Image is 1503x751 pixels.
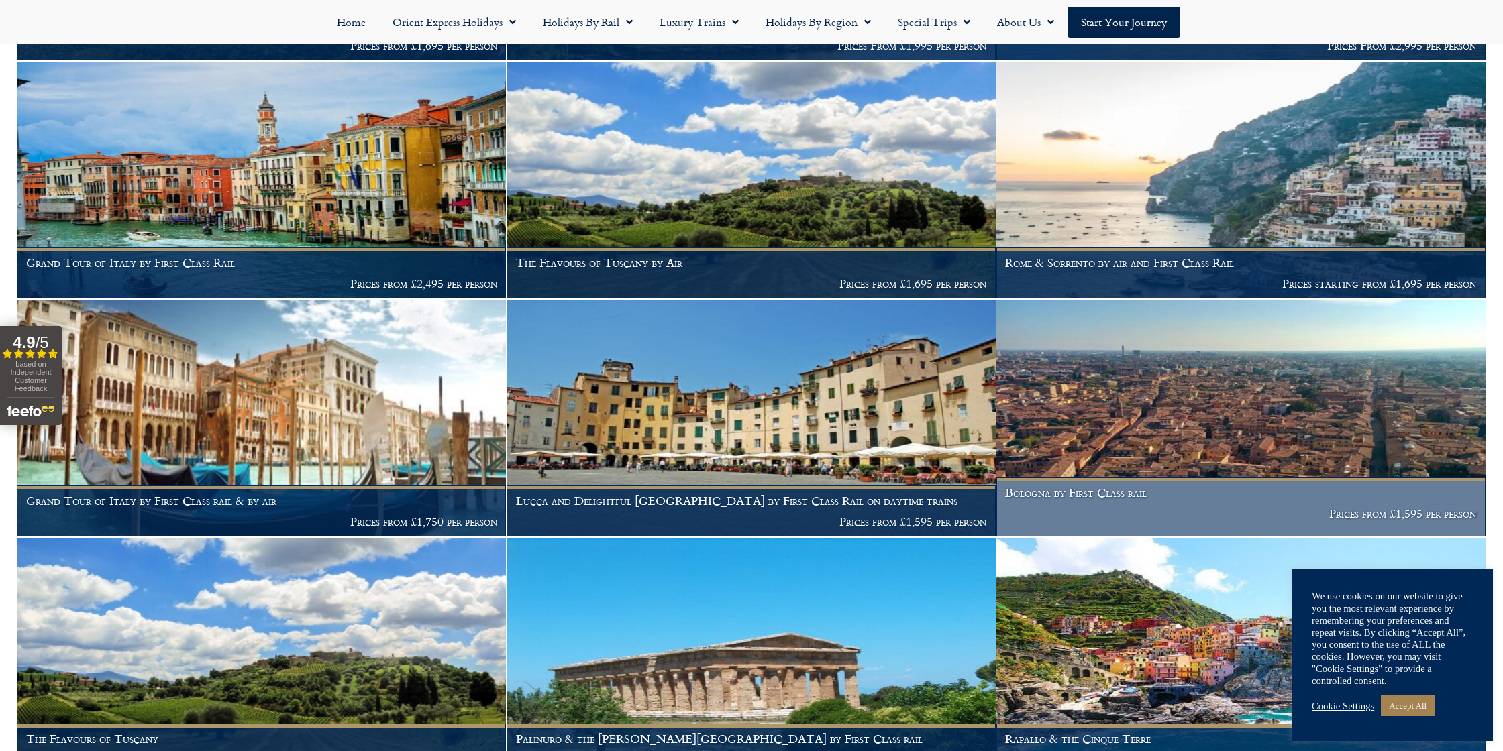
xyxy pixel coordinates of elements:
[516,277,987,290] p: Prices from £1,695 per person
[516,515,987,528] p: Prices from £1,595 per person
[529,7,646,38] a: Holidays by Rail
[1312,590,1473,687] div: We use cookies on our website to give you the most relevant experience by remembering your prefer...
[26,494,497,508] h1: Grand Tour of Italy by First Class rail & by air
[996,62,1486,299] a: Rome & Sorrento by air and First Class Rail Prices starting from £1,695 per person
[1381,695,1435,716] a: Accept All
[1005,39,1476,52] p: Prices From £2,995 per person
[26,515,497,528] p: Prices from £1,750 per person
[884,7,984,38] a: Special Trips
[984,7,1068,38] a: About Us
[323,7,379,38] a: Home
[17,62,507,299] a: Grand Tour of Italy by First Class Rail Prices from £2,495 per person
[1068,7,1180,38] a: Start your Journey
[379,7,529,38] a: Orient Express Holidays
[516,732,987,746] h1: Palinuro & the [PERSON_NAME][GEOGRAPHIC_DATA] by First Class rail
[26,732,497,746] h1: The Flavours of Tuscany
[1005,507,1476,520] p: Prices from £1,595 per person
[646,7,752,38] a: Luxury Trains
[26,256,497,270] h1: Grand Tour of Italy by First Class Rail
[1005,486,1476,500] h1: Bologna by First Class rail
[752,7,884,38] a: Holidays by Region
[516,39,987,52] p: Prices From £1,995 per person
[507,62,996,299] a: The Flavours of Tuscany by Air Prices from £1,695 per person
[1005,732,1476,746] h1: Rapallo & the Cinque Terre
[7,7,1496,38] nav: Menu
[1005,277,1476,290] p: Prices starting from £1,695 per person
[26,39,497,52] p: Prices from £1,695 per person
[17,300,507,537] a: Grand Tour of Italy by First Class rail & by air Prices from £1,750 per person
[17,300,506,536] img: Thinking of a rail holiday to Venice
[507,300,996,537] a: Lucca and Delightful [GEOGRAPHIC_DATA] by First Class Rail on daytime trains Prices from £1,595 p...
[516,256,987,270] h1: The Flavours of Tuscany by Air
[516,494,987,508] h1: Lucca and Delightful [GEOGRAPHIC_DATA] by First Class Rail on daytime trains
[996,300,1486,537] a: Bologna by First Class rail Prices from £1,595 per person
[1005,256,1476,270] h1: Rome & Sorrento by air and First Class Rail
[1312,700,1374,712] a: Cookie Settings
[26,277,497,290] p: Prices from £2,495 per person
